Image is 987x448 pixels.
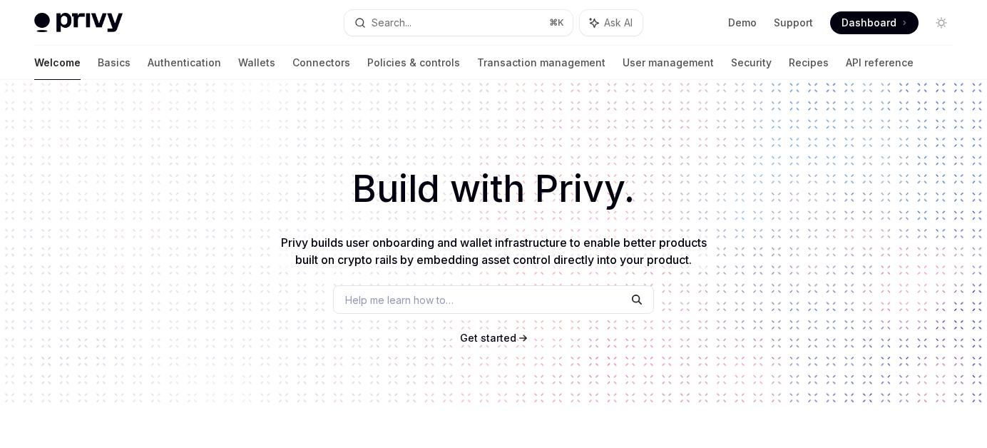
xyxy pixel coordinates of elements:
[345,292,454,307] span: Help me learn how to…
[842,16,896,30] span: Dashboard
[34,46,81,80] a: Welcome
[148,46,221,80] a: Authentication
[344,10,573,36] button: Search...⌘K
[930,11,953,34] button: Toggle dark mode
[23,161,964,217] h1: Build with Privy.
[372,14,411,31] div: Search...
[460,331,516,345] a: Get started
[34,13,123,33] img: light logo
[98,46,131,80] a: Basics
[789,46,829,80] a: Recipes
[830,11,919,34] a: Dashboard
[846,46,914,80] a: API reference
[281,235,707,267] span: Privy builds user onboarding and wallet infrastructure to enable better products built on crypto ...
[367,46,460,80] a: Policies & controls
[580,10,643,36] button: Ask AI
[477,46,605,80] a: Transaction management
[774,16,813,30] a: Support
[728,16,757,30] a: Demo
[731,46,772,80] a: Security
[292,46,350,80] a: Connectors
[238,46,275,80] a: Wallets
[604,16,633,30] span: Ask AI
[623,46,714,80] a: User management
[460,332,516,344] span: Get started
[549,17,564,29] span: ⌘ K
